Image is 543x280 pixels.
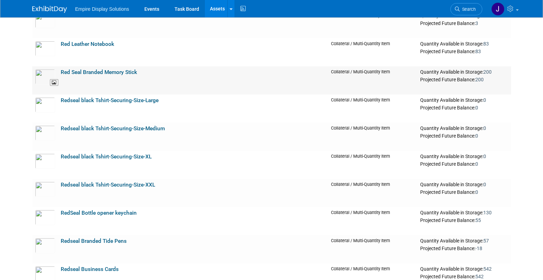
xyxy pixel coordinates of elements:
span: -18 [475,246,482,251]
span: 0 [483,97,486,103]
div: Projected Future Balance: [420,244,508,252]
div: Projected Future Balance: [420,47,508,55]
a: Search [450,3,482,15]
div: Projected Future Balance: [420,272,508,280]
div: Quantity Available in Storage: [420,97,508,104]
div: Projected Future Balance: [420,160,508,167]
a: Redseal black Tshirt-Securing-Size-Large [61,97,159,104]
td: Collateral / Multi-Quantity Item [328,10,418,38]
span: 200 [483,69,492,75]
a: Red Leather Notebook [61,41,114,47]
a: Redseal black Tshirt-Securing-Size-XL [61,154,152,160]
img: ExhibitDay [32,6,67,13]
td: Collateral / Multi-Quantity Item [328,38,418,66]
span: 83 [475,49,481,54]
div: Quantity Available in Storage: [420,125,508,132]
div: Quantity Available in Storage: [420,154,508,160]
span: 130 [483,210,492,215]
div: Projected Future Balance: [420,19,508,27]
td: Collateral / Multi-Quantity Item [328,151,418,179]
div: Quantity Available in Storage: [420,41,508,47]
span: 0 [475,161,478,167]
span: 0 [475,133,478,139]
td: Collateral / Multi-Quantity Item [328,123,418,151]
span: 57 [483,238,489,244]
span: 0 [483,125,486,131]
span: 542 [475,274,484,279]
span: 55 [475,217,481,223]
a: Redseal black Tshirt-Securing-Size-XXL [61,182,155,188]
div: Projected Future Balance: [420,132,508,139]
a: Redseal Business Cards [61,266,119,272]
div: Projected Future Balance: [420,104,508,111]
td: Collateral / Multi-Quantity Item [328,235,418,263]
div: Projected Future Balance: [420,188,508,196]
span: 83 [483,41,489,47]
a: Redseal black Tshirt-Securing-Size-Medium [61,125,165,132]
span: 0 [483,182,486,187]
div: Quantity Available in Storage: [420,182,508,188]
div: Quantity Available in Storage: [420,266,508,272]
a: Redseal Branded Tide Pens [61,238,127,244]
a: Red Seal Branded Memory Stick [61,69,137,75]
span: View Asset Image [50,79,58,86]
div: Quantity Available in Storage: [420,210,508,216]
span: 0 [475,105,478,110]
div: Projected Future Balance: [420,75,508,83]
td: Collateral / Multi-Quantity Item [328,94,418,123]
td: Collateral / Multi-Quantity Item [328,207,418,235]
div: Projected Future Balance: [420,216,508,224]
a: RedSeal Bottle opener keychain [61,210,137,216]
img: Jane Paolucci [491,2,504,16]
td: Collateral / Multi-Quantity Item [328,179,418,207]
div: Quantity Available in Storage: [420,238,508,244]
span: Search [460,7,476,12]
div: Quantity Available in Storage: [420,69,508,75]
td: Collateral / Multi-Quantity Item [328,66,418,94]
span: Empire Display Solutions [75,6,129,12]
span: 542 [483,266,492,272]
span: 200 [475,77,484,82]
span: 3 [475,20,478,26]
span: 0 [475,189,478,195]
span: 0 [483,154,486,159]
